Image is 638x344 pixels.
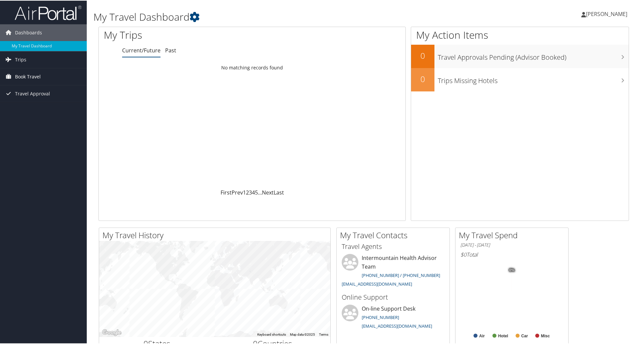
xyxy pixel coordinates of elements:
a: Terms (opens in new tab) [319,332,328,336]
a: First [221,188,232,196]
a: [PHONE_NUMBER] / [PHONE_NUMBER] [362,272,440,278]
h2: 0 [411,49,434,61]
span: Trips [15,51,26,67]
a: Last [274,188,284,196]
h2: 0 [411,73,434,84]
span: $0 [460,250,466,258]
a: 0Trips Missing Hotels [411,67,629,91]
h6: Total [460,250,563,258]
h3: Trips Missing Hotels [438,72,629,85]
a: Open this area in Google Maps (opens a new window) [101,328,123,336]
li: Intermountain Health Advisor Team [338,253,448,289]
a: [EMAIL_ADDRESS][DOMAIN_NAME] [342,280,412,286]
text: Car [521,333,528,338]
a: Prev [232,188,243,196]
text: Air [479,333,485,338]
button: Keyboard shortcuts [257,332,286,336]
h3: Travel Agents [342,241,444,251]
span: … [258,188,262,196]
span: Dashboards [15,24,42,40]
a: Current/Future [122,46,161,53]
text: Hotel [498,333,508,338]
a: Past [165,46,176,53]
h6: [DATE] - [DATE] [460,241,563,248]
h3: Online Support [342,292,444,301]
h1: My Action Items [411,27,629,41]
td: No matching records found [99,61,405,73]
h2: My Travel Spend [459,229,568,240]
span: Book Travel [15,68,41,84]
text: Misc [541,333,550,338]
tspan: 0% [509,268,515,272]
h1: My Trips [104,27,273,41]
a: [PERSON_NAME] [581,3,634,23]
h2: My Travel History [102,229,330,240]
span: [PERSON_NAME] [586,10,627,17]
li: On-line Support Desk [338,304,448,331]
a: 0Travel Approvals Pending (Advisor Booked) [411,44,629,67]
img: Google [101,328,123,336]
a: 1 [243,188,246,196]
h1: My Travel Dashboard [93,9,454,23]
a: [EMAIL_ADDRESS][DOMAIN_NAME] [362,322,432,328]
span: Travel Approval [15,85,50,101]
a: 4 [252,188,255,196]
img: airportal-logo.png [15,4,81,20]
span: Map data ©2025 [290,332,315,336]
a: 3 [249,188,252,196]
h2: My Travel Contacts [340,229,449,240]
a: [PHONE_NUMBER] [362,314,399,320]
h3: Travel Approvals Pending (Advisor Booked) [438,49,629,61]
a: 5 [255,188,258,196]
a: Next [262,188,274,196]
a: 2 [246,188,249,196]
